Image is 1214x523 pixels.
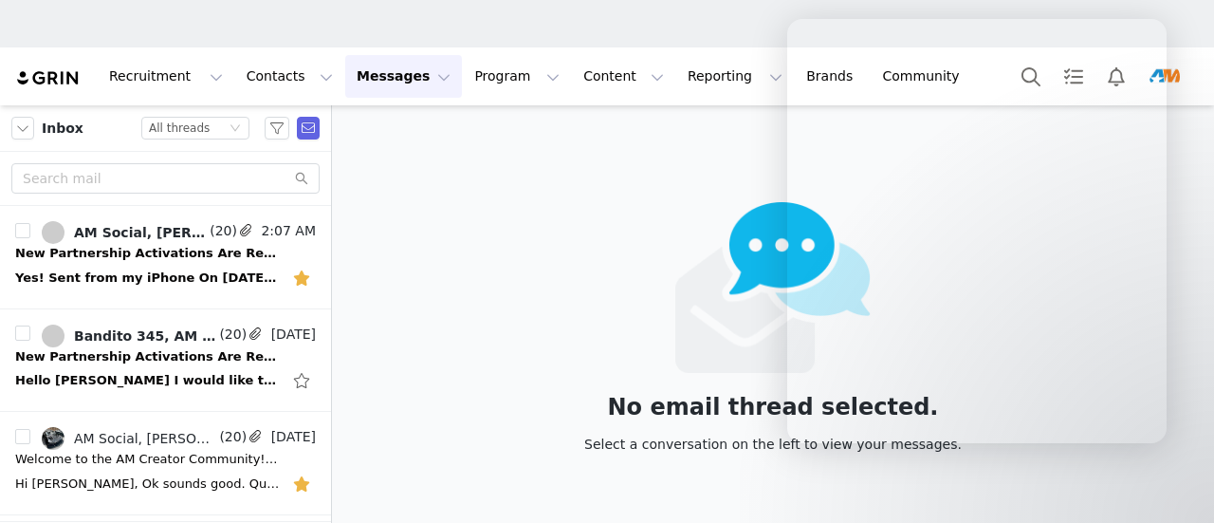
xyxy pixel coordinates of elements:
[11,163,320,194] input: Search mail
[15,244,281,263] div: New Partnership Activations Are Ready! 📸🎥 thatpiewasgood
[1138,62,1199,92] button: Profile
[295,172,308,185] i: icon: search
[15,69,82,87] img: grin logo
[42,427,215,450] a: AM Social, [PERSON_NAME] | G-TEL Enterprises
[74,328,215,344] div: Bandito 345, AM Social
[149,118,210,139] div: All threads
[463,55,571,98] button: Program
[572,55,675,98] button: Content
[787,19,1167,443] iframe: To enrich screen reader interactions, please activate Accessibility in Grammarly extension settings
[74,431,215,446] div: AM Social, [PERSON_NAME] | G-TEL Enterprises
[15,371,281,390] div: Hello Kim I would like to proceed -Sal On Aug 19, 2025, at 4:54 PM, AM Social <americanmuscle.soc...
[1121,458,1167,504] iframe: To enrich screen reader interactions, please activate Accessibility in Grammarly extension settings
[74,225,206,240] div: AM Social, [PERSON_NAME]
[15,269,281,288] div: Yes! Sent from my iPhone On Sep 24, 2025, at 7:57 AM, AM Social <americanmuscle.social@turn5.com>...
[15,347,281,366] div: New Partnership Activations Are Ready! 📸🎥 bandito_345
[675,202,872,373] img: emails-empty2x.png
[42,325,215,347] a: Bandito 345, AM Social
[297,117,320,140] span: Send Email
[215,427,247,447] span: (20)
[42,221,206,244] a: AM Social, [PERSON_NAME]
[15,450,281,469] div: Welcome to the AM Creator Community! Let's Roll! 😎
[215,325,247,345] span: (20)
[230,122,241,136] i: icon: down
[345,55,462,98] button: Messages
[676,55,794,98] button: Reporting
[42,119,83,139] span: Inbox
[584,397,962,418] div: No email thread selected.
[206,221,237,241] span: (20)
[235,55,344,98] button: Contacts
[15,475,281,494] div: Hi Kim, Ok sounds good. Question, is it possible to get the tail lights shipped ahead of the Grin...
[42,427,64,450] img: 204d8fb2-0fa7-4805-a334-70e6205c4acf.jpg
[584,434,962,455] div: Select a conversation on the left to view your messages.
[98,55,234,98] button: Recruitment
